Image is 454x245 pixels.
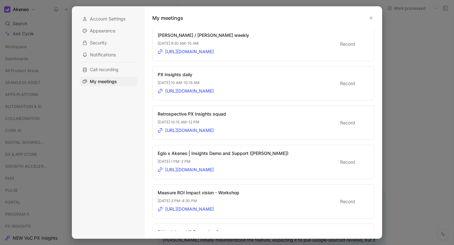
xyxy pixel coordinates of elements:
[158,87,214,95] a: [URL][DOMAIN_NAME]
[158,205,214,213] a: [URL][DOMAIN_NAME]
[340,158,355,166] span: Record
[90,52,116,58] span: Notifications
[158,48,214,55] a: [URL][DOMAIN_NAME]
[158,228,227,236] div: PX Insights - US Expansion Opps
[80,14,137,24] div: Account Settings
[90,16,125,22] span: Account Settings
[80,26,137,36] div: Appearance
[158,110,226,118] div: Retrospective PX Insights squad
[158,31,249,39] div: [PERSON_NAME] / [PERSON_NAME] weekly
[80,38,137,48] div: Security
[340,80,355,87] span: Record
[340,40,355,48] span: Record
[158,189,239,197] div: Measure ROI Impact vision - Workshop
[158,127,214,134] a: [URL][DOMAIN_NAME]
[90,78,117,85] span: My meetings
[158,158,288,165] p: [DATE] · 1 PM - 2 PM
[80,77,137,86] div: My meetings
[152,14,183,22] h1: My meetings
[90,40,107,46] span: Security
[158,40,249,47] p: [DATE] · 9:30 AM - 10 AM
[158,71,214,78] div: PX Insights daily
[90,28,115,34] span: Appearance
[158,150,288,157] div: Eglo x Akeneo | Insights Demo and Support ([PERSON_NAME])
[90,66,119,73] span: Call recording
[340,198,355,205] span: Record
[158,166,214,174] a: [URL][DOMAIN_NAME]
[158,198,239,204] p: [DATE] · 3 PM - 4:30 PM
[80,65,137,74] div: Call recording
[340,119,355,127] span: Record
[158,119,226,125] p: [DATE] · 10:15 AM - 12 PM
[80,50,137,60] div: Notifications
[158,80,214,86] p: [DATE] · 10 AM - 10:15 AM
